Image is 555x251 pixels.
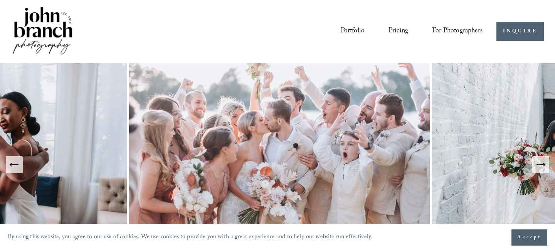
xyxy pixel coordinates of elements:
[432,25,483,38] span: For Photographers
[511,229,547,246] button: Accept
[341,24,365,39] a: Portfolio
[6,156,23,173] button: Previous Slide
[388,24,408,39] a: Pricing
[8,232,372,244] p: By using this website, you agree to our use of cookies. We use cookies to provide you with a grea...
[496,22,544,41] a: INQUIRE
[432,24,483,39] a: folder dropdown
[532,156,549,173] button: Next Slide
[517,234,542,241] span: Accept
[11,5,74,57] img: John Branch IV Photography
